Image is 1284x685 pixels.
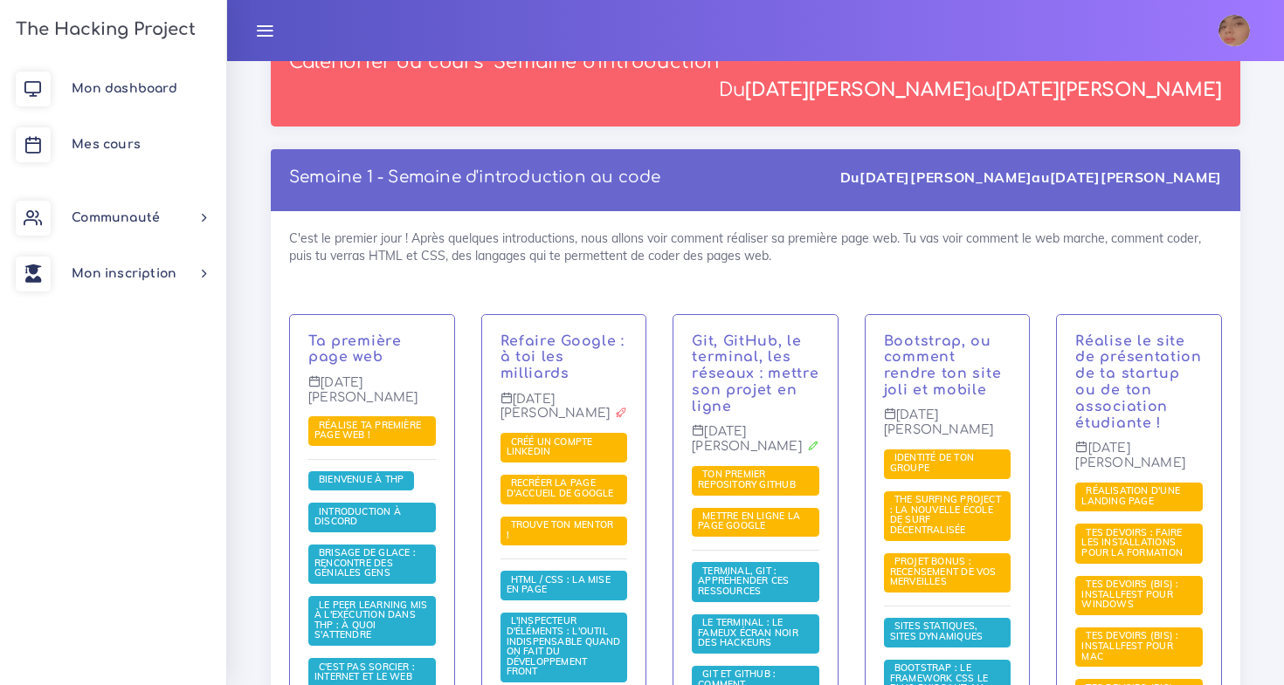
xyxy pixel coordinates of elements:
a: Créé un compte LinkedIn [507,435,593,458]
span: Mon dashboard [72,82,177,95]
a: Ton premier repository GitHub [698,469,800,491]
strong: [DATE][PERSON_NAME] [859,168,1032,186]
a: Recréer la page d'accueil de Google [507,477,618,500]
a: Sites statiques, sites dynamiques [890,620,987,643]
a: C'est pas sorcier : internet et le web [314,661,417,683]
a: Tes devoirs (bis) : Installfest pour Windows [1081,579,1178,611]
span: Trouve ton mentor ! [507,518,614,541]
span: Communauté [72,211,160,224]
span: L'inspecteur d'éléments : l'outil indispensable quand on fait du développement front [507,614,621,677]
p: [DATE][PERSON_NAME] [1075,441,1203,483]
a: Ta première page web [308,333,402,366]
a: Brisage de glace : rencontre des géniales gens [314,547,416,579]
a: Terminal, Git : appréhender ces ressources [698,565,789,597]
p: [DATE][PERSON_NAME] [884,408,1011,450]
a: Tes devoirs : faire les installations pour la formation [1081,527,1187,559]
span: Mes cours [72,138,141,151]
a: Introduction à Discord [314,505,401,528]
div: Du au [840,168,1222,188]
a: Mettre en ligne la page Google [698,510,800,533]
a: Réalisation d'une landing page [1081,485,1180,508]
a: L'inspecteur d'éléments : l'outil indispensable quand on fait du développement front [507,615,621,678]
a: Le terminal : le fameux écran noir des hackeurs [698,617,798,649]
p: [DATE][PERSON_NAME] [500,392,628,435]
span: Ton premier repository GitHub [698,468,800,490]
span: Tes devoirs (bis) : Installfest pour Windows [1081,578,1178,610]
span: PROJET BONUS : recensement de vos merveilles [890,555,997,587]
a: Semaine 1 - Semaine d'introduction au code [289,168,660,186]
a: Identité de ton groupe [890,452,974,475]
a: Refaire Google : à toi les milliards [500,333,625,382]
a: Git, GitHub, le terminal, les réseaux : mettre son projet en ligne [692,333,818,414]
span: Identité de ton groupe [890,451,974,474]
a: Le Peer learning mis à l'exécution dans THP : à quoi s'attendre [314,599,427,641]
p: [DATE][PERSON_NAME] [692,424,819,467]
span: Bienvenue à THP [314,473,408,485]
p: Calendrier du cours "Semaine d'introduction" [289,51,724,73]
img: noda6bzii9w0sc4bzlxt.jpg [1218,15,1250,46]
a: HTML / CSS : la mise en page [507,574,611,597]
span: HTML / CSS : la mise en page [507,573,611,596]
a: Trouve ton mentor ! [507,519,614,542]
strong: [DATE][PERSON_NAME] [996,79,1222,100]
span: Sites statiques, sites dynamiques [890,620,987,642]
span: Le terminal : le fameux écran noir des hackeurs [698,616,798,648]
div: Du au [719,79,1222,101]
span: Recréer la page d'accueil de Google [507,476,618,499]
a: Tes devoirs (bis) : Installfest pour MAC [1081,630,1178,662]
a: Réalise ta première page web ! [314,420,421,442]
span: Brisage de glace : rencontre des géniales gens [314,546,416,579]
span: Tes devoirs (bis) : Installfest pour MAC [1081,629,1178,661]
h3: The Hacking Project [10,20,196,39]
a: PROJET BONUS : recensement de vos merveilles [890,556,997,588]
strong: [DATE][PERSON_NAME] [745,79,971,100]
span: Tes devoirs : faire les installations pour la formation [1081,526,1187,558]
a: Réalise le site de présentation de ta startup ou de ton association étudiante ! [1075,333,1202,431]
a: Bienvenue à THP [314,474,408,486]
strong: [DATE][PERSON_NAME] [1050,168,1222,186]
p: [DATE][PERSON_NAME] [308,375,436,418]
span: Réalise ta première page web ! [314,419,421,442]
span: Réalisation d'une landing page [1081,484,1180,507]
a: Bootstrap, ou comment rendre ton site joli et mobile [884,333,1002,398]
span: Mon inscription [72,267,176,280]
a: The Surfing Project : la nouvelle école de surf décentralisée [890,494,1001,537]
span: The Surfing Project : la nouvelle école de surf décentralisée [890,493,1001,536]
span: Mettre en ligne la page Google [698,510,800,532]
